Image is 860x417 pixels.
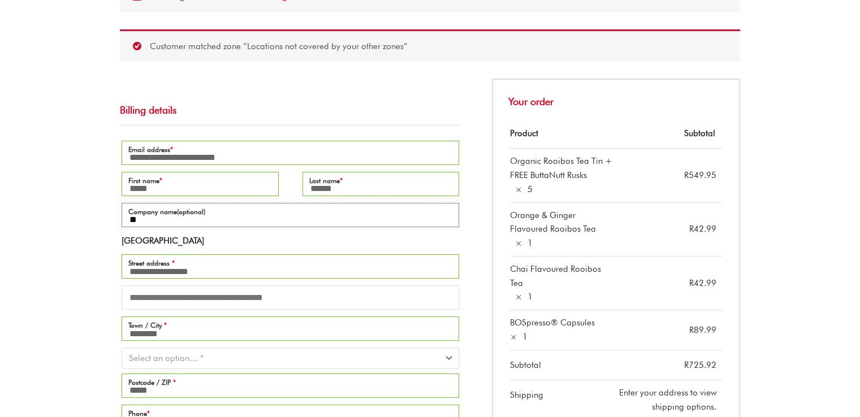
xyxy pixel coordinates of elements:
[492,79,740,118] h3: Your order
[619,119,722,149] th: Subtotal
[510,262,613,290] div: Chai Flavoured Rooibos Tea
[122,347,459,368] span: Province
[515,183,533,197] strong: × 5
[689,325,716,335] bdi: 89.99
[619,388,716,412] span: Enter your address to view shipping options.
[510,330,528,344] strong: × 1
[129,353,204,363] span: Select an option… *
[510,154,613,183] div: Organic Rooibos Tea Tin + FREE ButtaNutt Rusks
[689,278,694,288] span: R
[122,236,204,246] strong: [GEOGRAPHIC_DATA]
[510,350,619,381] th: Subtotal
[689,224,694,234] span: R
[510,208,613,237] div: Orange & Ginger Flavoured Rooibos Tea
[684,170,689,180] span: R
[689,224,716,234] bdi: 42.99
[684,360,689,370] span: R
[515,236,533,250] strong: × 1
[689,325,694,335] span: R
[684,360,716,370] bdi: 725.92
[120,29,740,62] div: Customer matched zone “Locations not covered by your other zones”
[515,290,533,304] strong: × 1
[684,170,716,180] bdi: 549.95
[510,316,595,330] div: BOSpresso® Capsules
[510,119,619,149] th: Product
[120,92,461,125] h3: Billing details
[689,278,716,288] bdi: 42.99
